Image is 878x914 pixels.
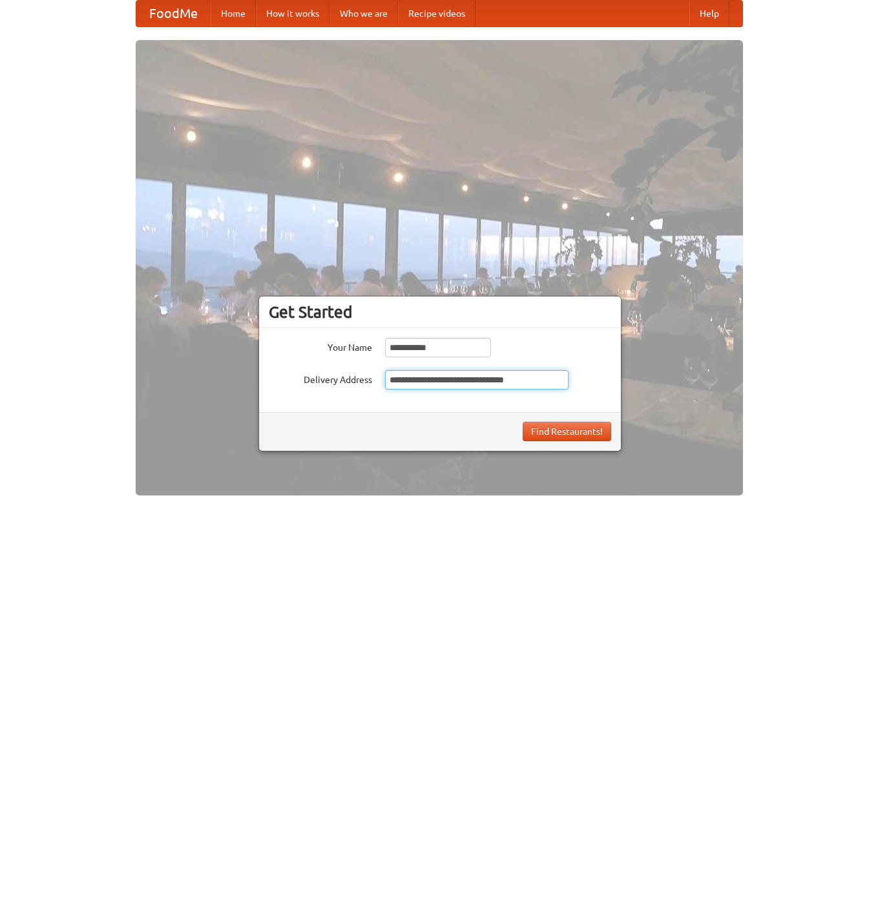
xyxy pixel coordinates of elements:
label: Delivery Address [269,370,372,386]
a: Who we are [329,1,398,26]
a: Help [689,1,729,26]
a: FoodMe [136,1,211,26]
a: How it works [256,1,329,26]
h3: Get Started [269,302,611,322]
a: Recipe videos [398,1,476,26]
a: Home [211,1,256,26]
button: Find Restaurants! [523,422,611,441]
label: Your Name [269,338,372,354]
